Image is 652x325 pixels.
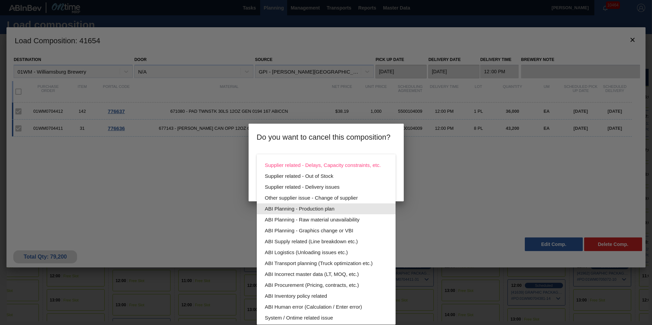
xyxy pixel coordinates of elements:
div: System / Ontime related issue [265,312,387,323]
div: ABI Planning - Graphics change or VBI [265,225,387,236]
div: ABI Planning - Raw material unavailability [265,214,387,225]
div: Supplier related - Out of Stock [265,171,387,182]
div: Supplier related - Delivery issues [265,182,387,192]
div: Other supplier issue - Change of supplier [265,192,387,203]
div: ABI Logistics (Unloading issues etc.) [265,247,387,258]
div: ABI Procurement (Pricing, contracts, etc.) [265,280,387,291]
div: ABI Planning - Production plan [265,203,387,214]
div: Supplier related - Delays, Capacity constraints, etc. [265,160,387,171]
div: ABI Human error (Calculation / Enter error) [265,301,387,312]
div: ABI Incorrect master data (LT, MOQ, etc.) [265,269,387,280]
div: ABI Inventory policy related [265,291,387,301]
div: ABI Supply related (Line breakdown etc.) [265,236,387,247]
div: ABI Transport planning (Truck optimization etc.) [265,258,387,269]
